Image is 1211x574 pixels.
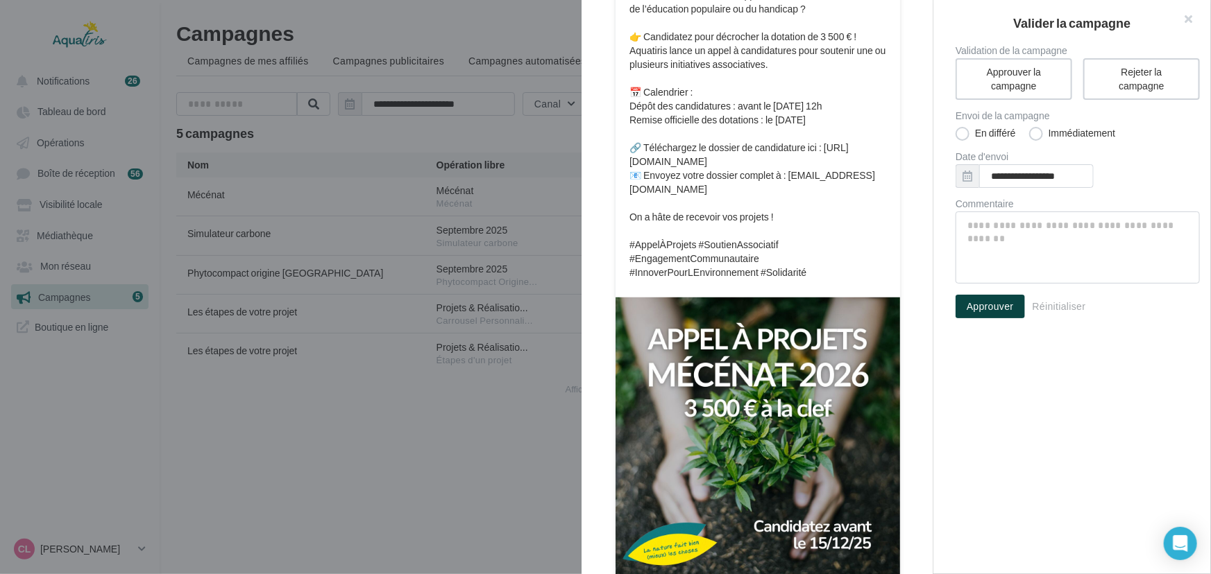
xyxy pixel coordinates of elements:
label: Immédiatement [1029,127,1115,141]
div: Approuver la campagne [972,65,1056,93]
label: Date d'envoi [956,152,1200,162]
div: Rejeter la campagne [1100,65,1183,93]
h2: Valider la campagne [956,17,1189,29]
button: Réinitialiser [1027,298,1092,315]
label: Validation de la campagne [956,46,1200,55]
label: En différé [956,127,1016,141]
label: Envoi de la campagne [956,111,1200,121]
label: Commentaire [956,199,1200,209]
div: Open Intercom Messenger [1164,527,1197,560]
button: Approuver [956,295,1025,318]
